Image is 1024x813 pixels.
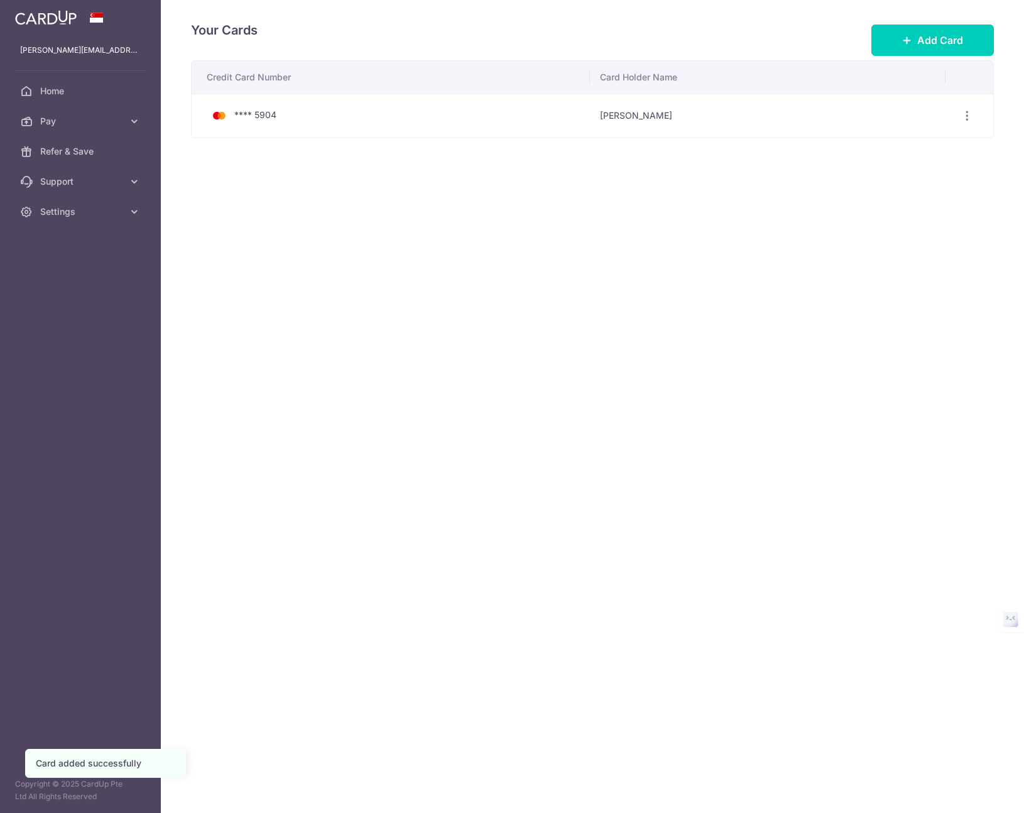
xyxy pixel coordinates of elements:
[192,61,590,94] th: Credit Card Number
[40,175,123,188] span: Support
[40,205,123,218] span: Settings
[191,20,258,40] h4: Your Cards
[15,10,77,25] img: CardUp
[40,85,123,97] span: Home
[590,94,945,138] td: [PERSON_NAME]
[943,775,1011,807] iframe: Opens a widget where you can find more information
[40,115,123,128] span: Pay
[20,44,141,57] p: [PERSON_NAME][EMAIL_ADDRESS][DOMAIN_NAME]
[590,61,945,94] th: Card Holder Name
[40,145,123,158] span: Refer & Save
[917,33,963,48] span: Add Card
[871,25,994,56] button: Add Card
[36,757,175,770] div: Card added successfully
[207,108,232,123] img: Bank Card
